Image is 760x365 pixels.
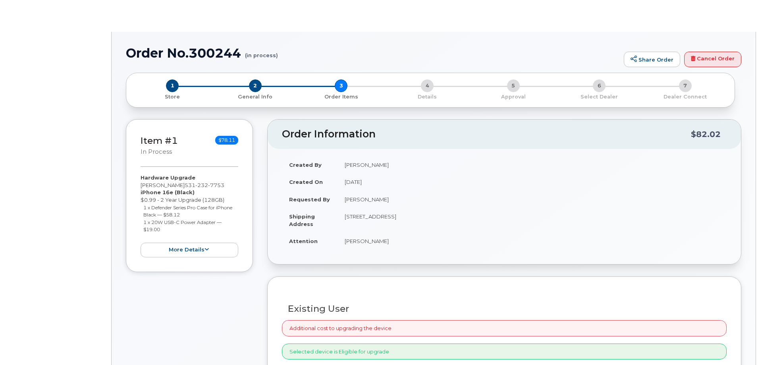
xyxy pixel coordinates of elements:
[691,127,721,142] div: $82.02
[289,179,323,185] strong: Created On
[185,182,224,188] span: 531
[141,174,195,181] strong: Hardware Upgrade
[684,52,741,68] a: Cancel Order
[249,79,262,92] span: 2
[289,238,318,244] strong: Attention
[282,320,727,336] div: Additional cost to upgrading the device
[624,52,680,68] a: Share Order
[141,148,172,155] small: in process
[141,135,178,146] a: Item #1
[141,174,238,257] div: [PERSON_NAME] $0.99 - 2 Year Upgrade (128GB)
[215,136,238,145] span: $78.11
[143,219,222,233] small: 1 x 20W USB-C Power Adapter — $19.00
[216,93,295,100] p: General Info
[289,213,315,227] strong: Shipping Address
[133,92,212,100] a: 1 Store
[208,182,224,188] span: 7753
[289,162,322,168] strong: Created By
[212,92,299,100] a: 2 General Info
[338,232,727,250] td: [PERSON_NAME]
[195,182,208,188] span: 232
[126,46,620,60] h1: Order No.300244
[289,196,330,203] strong: Requested By
[338,208,727,232] td: [STREET_ADDRESS]
[136,93,209,100] p: Store
[143,205,232,218] small: 1 x Defender Series Pro Case for iPhone Black — $58.12
[141,189,195,195] strong: iPhone 16e (Black)
[282,344,727,360] div: Selected device is Eligible for upgrade
[245,46,278,58] small: (in process)
[338,191,727,208] td: [PERSON_NAME]
[141,243,238,257] button: more details
[282,129,691,140] h2: Order Information
[338,156,727,174] td: [PERSON_NAME]
[338,173,727,191] td: [DATE]
[166,79,179,92] span: 1
[288,304,721,314] h3: Existing User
